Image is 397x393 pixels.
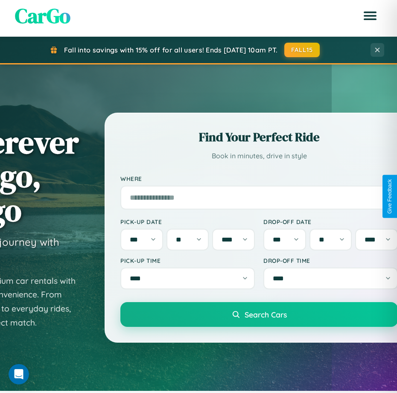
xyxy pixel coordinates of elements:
div: Give Feedback [387,179,393,214]
button: FALL15 [284,43,320,57]
span: Fall into savings with 15% off for all users! Ends [DATE] 10am PT. [64,46,278,54]
button: Open menu [358,4,382,28]
label: Pick-up Time [120,257,255,264]
span: CarGo [15,2,70,30]
span: Search Cars [245,310,287,319]
label: Pick-up Date [120,218,255,225]
iframe: Intercom live chat [9,364,29,384]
